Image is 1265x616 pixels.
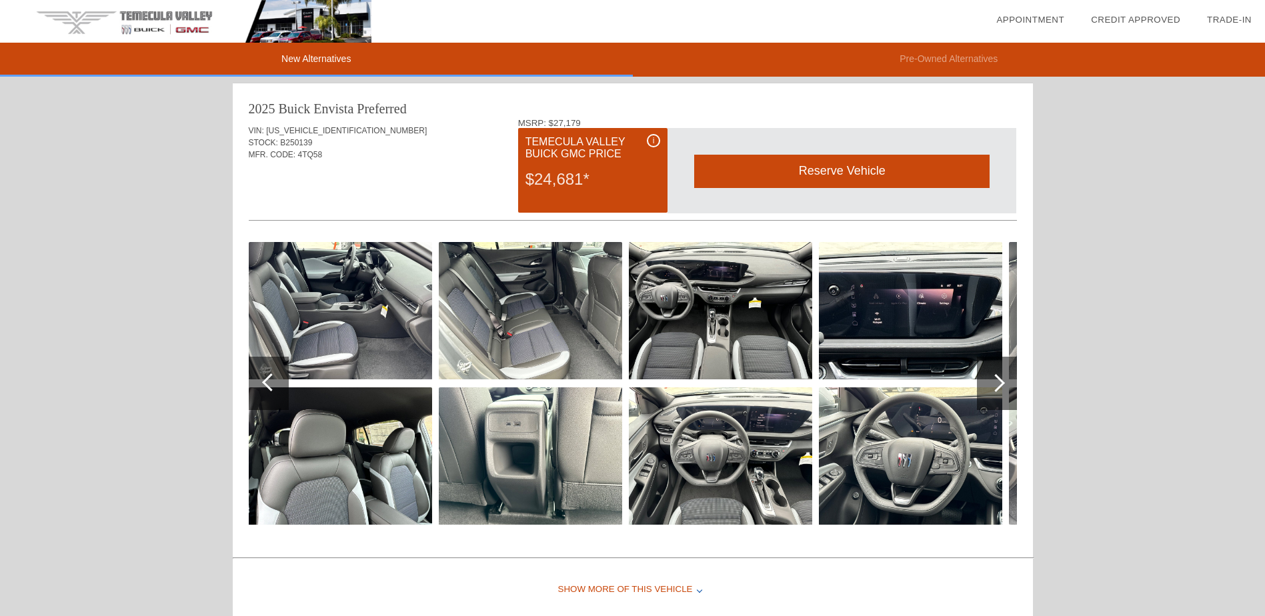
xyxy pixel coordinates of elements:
span: STOCK: [249,138,278,147]
img: 15.jpg [249,387,432,525]
img: 17.jpg [439,387,622,525]
img: 23.jpg [1009,387,1192,525]
div: Reserve Vehicle [694,155,990,187]
span: 4TQ58 [298,150,323,159]
span: B250139 [280,138,312,147]
div: MSRP: $27,179 [518,118,1017,128]
div: Quoted on [DATE] 5:45:28 PM [249,181,1017,202]
a: Trade-In [1207,15,1252,25]
span: [US_VEHICLE_IDENTIFICATION_NUMBER] [266,126,427,135]
div: Preferred [357,99,406,118]
img: 22.jpg [1009,242,1192,379]
img: 16.jpg [439,242,622,379]
div: $24,681* [525,162,660,197]
div: Temecula Valley Buick GMC Price [525,134,660,162]
img: 19.jpg [629,387,812,525]
img: 20.jpg [819,242,1002,379]
a: Credit Approved [1091,15,1180,25]
span: MFR. CODE: [249,150,296,159]
img: 14.jpg [249,242,432,379]
span: VIN: [249,126,264,135]
img: 21.jpg [819,387,1002,525]
div: i [647,134,660,147]
div: 2025 Buick Envista [249,99,354,118]
a: Appointment [996,15,1064,25]
img: 18.jpg [629,242,812,379]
